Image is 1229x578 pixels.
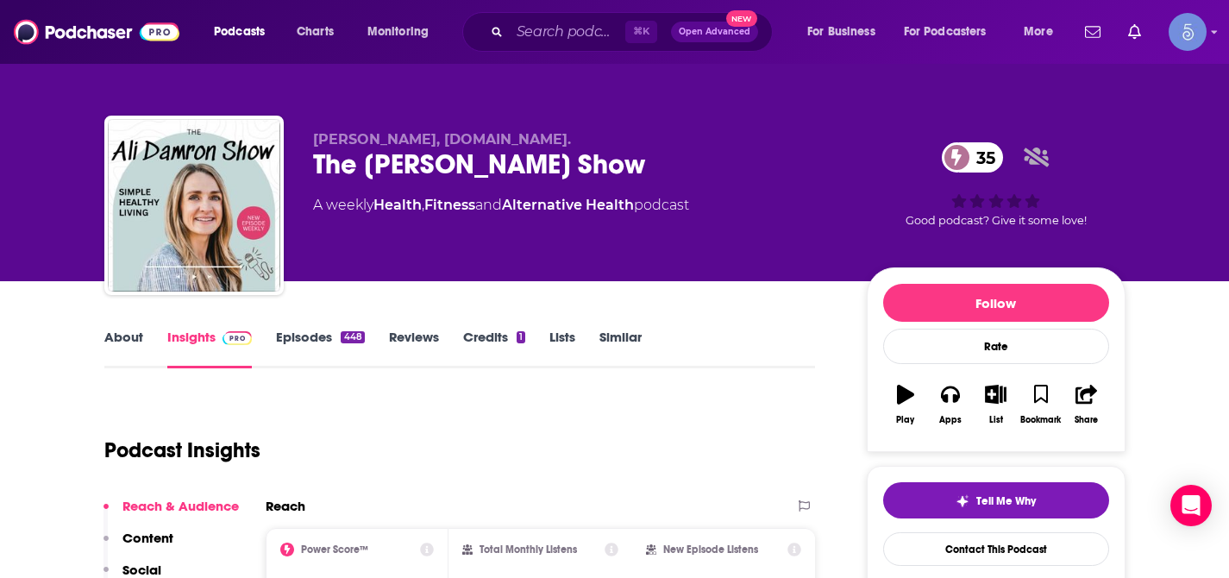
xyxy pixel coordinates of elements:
div: 35Good podcast? Give it some love! [867,131,1126,238]
div: Apps [939,415,962,425]
div: A weekly podcast [313,195,689,216]
div: 448 [341,331,364,343]
button: open menu [202,18,287,46]
span: More [1024,20,1053,44]
img: User Profile [1169,13,1207,51]
input: Search podcasts, credits, & more... [510,18,625,46]
span: Charts [297,20,334,44]
span: 35 [959,142,1004,173]
button: Apps [928,374,973,436]
button: open menu [893,18,1012,46]
button: Share [1063,374,1108,436]
div: 1 [517,331,525,343]
img: Podchaser Pro [223,331,253,345]
img: tell me why sparkle [956,494,969,508]
h2: Reach [266,498,305,514]
button: Content [103,530,173,562]
img: The Ali Damron Show [108,119,280,292]
span: For Business [807,20,875,44]
div: List [989,415,1003,425]
span: and [475,197,502,213]
button: List [973,374,1018,436]
button: Follow [883,284,1109,322]
button: Bookmark [1019,374,1063,436]
a: InsightsPodchaser Pro [167,329,253,368]
h1: Podcast Insights [104,437,260,463]
span: For Podcasters [904,20,987,44]
button: open menu [355,18,451,46]
a: Charts [285,18,344,46]
a: Credits1 [463,329,525,368]
h2: Power Score™ [301,543,368,556]
a: Lists [549,329,575,368]
span: Podcasts [214,20,265,44]
a: Episodes448 [276,329,364,368]
p: Reach & Audience [122,498,239,514]
a: 35 [942,142,1004,173]
div: Search podcasts, credits, & more... [479,12,789,52]
span: , [422,197,424,213]
a: Fitness [424,197,475,213]
div: Open Intercom Messenger [1170,485,1212,526]
button: open menu [1012,18,1075,46]
p: Content [122,530,173,546]
a: Contact This Podcast [883,532,1109,566]
span: Tell Me Why [976,494,1036,508]
img: Podchaser - Follow, Share and Rate Podcasts [14,16,179,48]
button: open menu [795,18,897,46]
a: Alternative Health [502,197,634,213]
button: Play [883,374,928,436]
div: Bookmark [1020,415,1061,425]
a: Reviews [389,329,439,368]
h2: New Episode Listens [663,543,758,556]
div: Rate [883,329,1109,364]
a: About [104,329,143,368]
a: Health [373,197,422,213]
div: Play [896,415,914,425]
button: tell me why sparkleTell Me Why [883,482,1109,518]
button: Show profile menu [1169,13,1207,51]
span: Monitoring [367,20,429,44]
a: Similar [599,329,642,368]
button: Reach & Audience [103,498,239,530]
button: Open AdvancedNew [671,22,758,42]
div: Share [1075,415,1098,425]
p: Social [122,562,161,578]
span: ⌘ K [625,21,657,43]
h2: Total Monthly Listens [480,543,577,556]
span: Open Advanced [679,28,750,36]
a: Show notifications dropdown [1078,17,1107,47]
span: Logged in as Spiral5-G1 [1169,13,1207,51]
span: New [726,10,757,27]
span: [PERSON_NAME], [DOMAIN_NAME]. [313,131,571,148]
span: Good podcast? Give it some love! [906,214,1087,227]
a: Show notifications dropdown [1121,17,1148,47]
